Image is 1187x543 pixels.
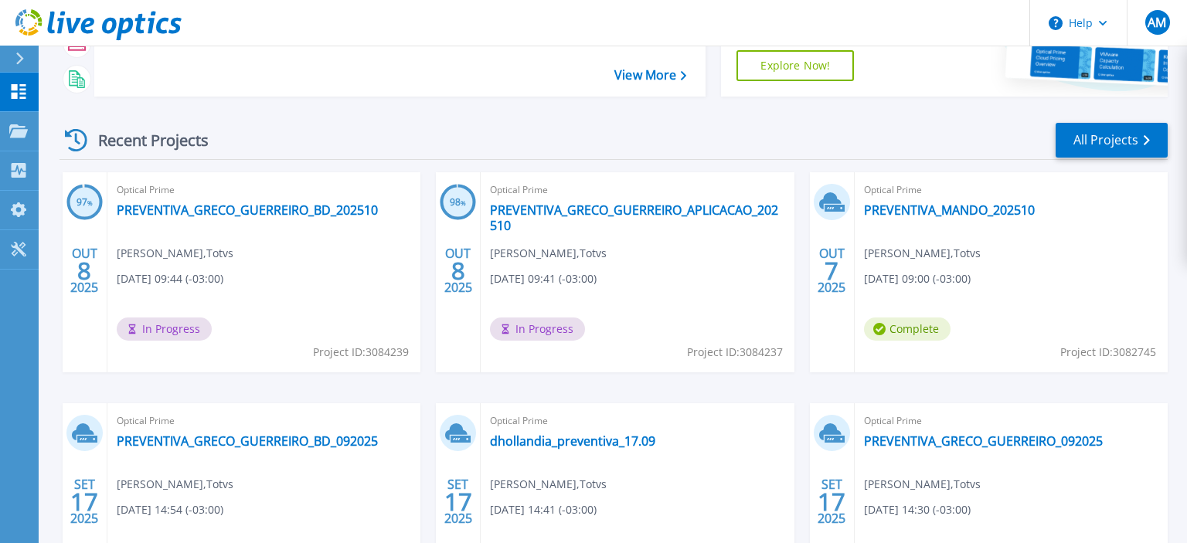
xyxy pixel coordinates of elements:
a: All Projects [1056,123,1168,158]
span: Complete [864,317,951,341]
span: In Progress [117,317,212,341]
span: 17 [70,495,98,508]
span: [DATE] 09:44 (-03:00) [117,270,223,287]
span: 17 [444,495,472,508]
span: Project ID: 3084239 [313,344,409,361]
span: In Progress [490,317,585,341]
div: Recent Projects [60,121,230,159]
span: [PERSON_NAME] , Totvs [117,245,233,262]
span: % [461,199,466,207]
a: PREVENTIVA_MANDO_202510 [864,202,1035,218]
div: SET 2025 [817,473,846,530]
span: [DATE] 14:54 (-03:00) [117,501,223,518]
span: [PERSON_NAME] , Totvs [490,476,607,493]
span: Optical Prime [490,182,784,199]
a: PREVENTIVA_GRECO_GUERREIRO_APLICACAO_202510 [490,202,784,233]
h3: 98 [440,194,476,212]
a: PREVENTIVA_GRECO_GUERREIRO_092025 [864,433,1103,449]
div: SET 2025 [70,473,99,530]
span: AM [1148,16,1166,29]
a: View More [614,68,686,83]
div: OUT 2025 [70,243,99,299]
a: dhollandia_preventiva_17.09 [490,433,655,449]
span: [PERSON_NAME] , Totvs [490,245,607,262]
a: Explore Now! [736,50,854,81]
span: Project ID: 3082745 [1060,344,1156,361]
h3: 97 [66,194,103,212]
span: [DATE] 14:30 (-03:00) [864,501,971,518]
span: Optical Prime [117,412,411,429]
a: PREVENTIVA_GRECO_GUERREIRO_BD_092025 [117,433,378,449]
a: PREVENTIVA_GRECO_GUERREIRO_BD_202510 [117,202,378,218]
span: [PERSON_NAME] , Totvs [864,245,981,262]
span: [PERSON_NAME] , Totvs [864,476,981,493]
span: Project ID: 3084237 [687,344,783,361]
span: Optical Prime [490,412,784,429]
span: 17 [818,495,845,508]
div: OUT 2025 [444,243,473,299]
span: % [87,199,93,207]
span: Optical Prime [117,182,411,199]
div: SET 2025 [444,473,473,530]
span: [PERSON_NAME] , Totvs [117,476,233,493]
span: [DATE] 09:00 (-03:00) [864,270,971,287]
span: 7 [825,264,838,277]
div: OUT 2025 [817,243,846,299]
span: [DATE] 09:41 (-03:00) [490,270,597,287]
span: 8 [451,264,465,277]
span: Optical Prime [864,412,1158,429]
span: [DATE] 14:41 (-03:00) [490,501,597,518]
span: Optical Prime [864,182,1158,199]
span: 8 [77,264,91,277]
